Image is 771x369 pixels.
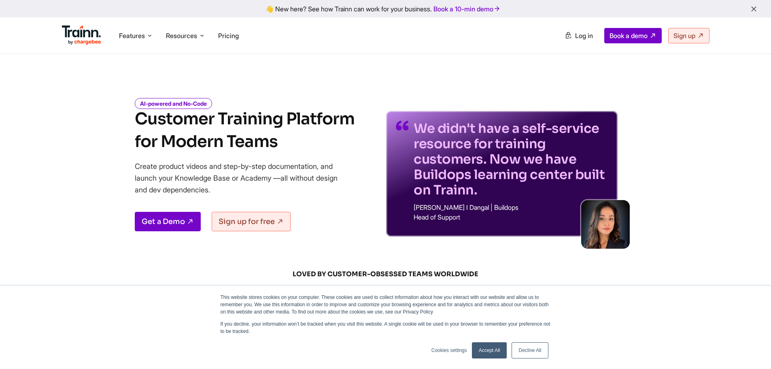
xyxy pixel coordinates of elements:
[414,204,608,211] p: [PERSON_NAME] I Dangal | Buildops
[218,32,239,40] a: Pricing
[432,3,502,15] a: Book a 10-min demo
[431,347,467,354] a: Cookies settings
[673,32,695,40] span: Sign up
[221,294,551,316] p: This website stores cookies on your computer. These cookies are used to collect information about...
[135,160,349,196] p: Create product videos and step-by-step documentation, and launch your Knowledge Base or Academy —...
[221,320,551,335] p: If you decline, your information won’t be tracked when you visit this website. A single cookie wi...
[414,121,608,198] p: We didn't have a self-service resource for training customers. Now we have Buildops learning cent...
[668,28,709,43] a: Sign up
[396,121,409,130] img: quotes-purple.41a7099.svg
[135,108,355,153] h1: Customer Training Platform for Modern Teams
[731,330,771,369] iframe: Chat Widget
[472,342,507,358] a: Accept All
[135,98,212,109] i: AI-powered and No-Code
[119,31,145,40] span: Features
[575,32,593,40] span: Log in
[191,270,580,279] span: LOVED BY CUSTOMER-OBSESSED TEAMS WORLDWIDE
[166,31,197,40] span: Resources
[135,212,201,231] a: Get a Demo
[414,214,608,220] p: Head of Support
[610,32,648,40] span: Book a demo
[604,28,662,43] a: Book a demo
[560,28,598,43] a: Log in
[512,342,548,358] a: Decline All
[62,26,102,45] img: Trainn Logo
[5,5,766,13] div: 👋 New here? See how Trainn can work for your business.
[212,212,291,231] a: Sign up for free
[581,200,630,249] img: sabina-buildops.d2e8138.png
